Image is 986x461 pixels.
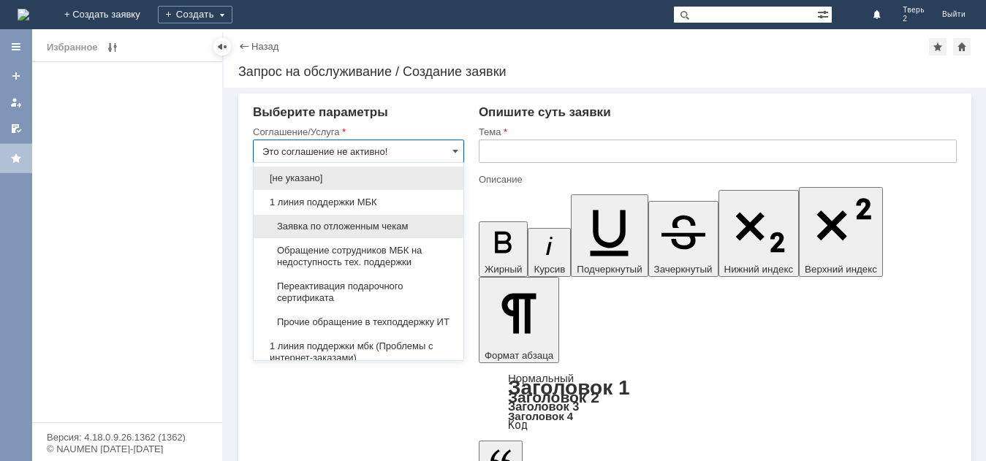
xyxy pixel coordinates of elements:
span: Тверь [903,6,925,15]
span: Расширенный поиск [817,7,832,20]
img: logo [18,9,29,20]
span: Редактирование избранного [104,39,121,56]
a: Заголовок 4 [508,410,573,422]
div: © NAUMEN [DATE]-[DATE] [47,444,208,454]
span: Заявка по отложенным чекам [262,221,455,232]
div: Сделать домашней страницей [953,38,971,56]
a: Заголовок 3 [508,400,579,413]
div: Соглашение/Услуга [253,127,461,137]
div: Создать [158,6,232,23]
button: Курсив [528,228,571,277]
a: Мои заявки [4,91,28,114]
span: Нижний индекс [724,264,794,275]
span: Формат абзаца [485,350,553,361]
span: 1 линия поддержки МБК [262,197,455,208]
span: Прочие обращение в техподдержку ИТ [262,316,455,328]
button: Нижний индекс [718,190,800,277]
div: Тема [479,127,954,137]
a: Заголовок 2 [508,389,599,405]
a: Код [508,419,528,432]
a: Создать заявку [4,64,28,88]
div: Формат абзаца [479,373,957,430]
button: Верхний индекс [799,187,883,277]
span: Опишите суть заявки [479,105,611,119]
a: Перейти на домашнюю страницу [18,9,29,20]
span: 2 [903,15,925,23]
a: Назад [251,41,278,52]
a: Заголовок 1 [508,376,630,399]
span: Жирный [485,264,523,275]
div: Версия: 4.18.0.9.26.1362 (1362) [47,433,208,442]
span: Зачеркнутый [654,264,713,275]
div: Запрос на обслуживание / Создание заявки [238,64,971,79]
span: Верхний индекс [805,264,877,275]
div: Избранное [47,39,98,56]
button: Зачеркнутый [648,201,718,277]
span: Обращение сотрудников МБК на недоступность тех. поддержки [262,245,455,268]
button: Формат абзаца [479,277,559,363]
span: Выберите параметры [253,105,388,119]
div: Описание [479,175,954,184]
span: Подчеркнутый [577,264,642,275]
a: Нормальный [508,372,574,384]
span: [не указано] [262,172,455,184]
div: Добавить в избранное [929,38,947,56]
span: Переактивация подарочного сертификата [262,281,455,304]
span: Курсив [534,264,565,275]
a: Мои согласования [4,117,28,140]
span: 1 линия поддержки мбк (Проблемы с интернет-заказами) [262,340,455,364]
div: Скрыть меню [213,38,231,56]
button: Подчеркнутый [571,194,648,277]
button: Жирный [479,221,528,277]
